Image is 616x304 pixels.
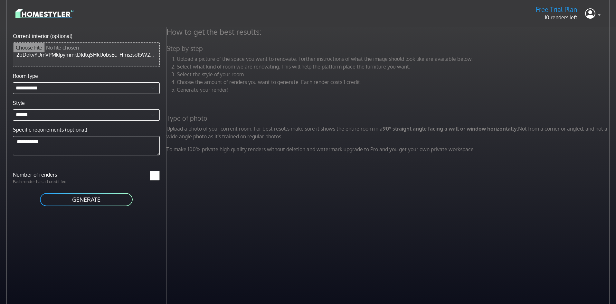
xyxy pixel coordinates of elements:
[163,114,615,122] h5: Type of photo
[177,70,611,78] li: Select the style of your room.
[13,126,87,134] label: Specific requirements (optional)
[163,145,615,153] p: To make 100% private high quality renders without deletion and watermark upgrade to Pro and you g...
[13,32,72,40] label: Current interior (optional)
[15,8,73,19] img: logo-3de290ba35641baa71223ecac5eacb59cb85b4c7fdf211dc9aaecaaee71ea2f8.svg
[383,125,518,132] strong: 90° straight angle facing a wall or window horizontally.
[13,72,38,80] label: Room type
[536,5,577,14] h5: Free Trial Plan
[177,55,611,63] li: Upload a picture of the space you want to renovate. Further instructions of what the image should...
[39,192,133,207] button: GENERATE
[163,27,615,37] h4: How to get the best results:
[9,171,86,179] label: Number of renders
[177,63,611,70] li: Select what kind of room we are renovating. This will help the platform place the furniture you w...
[536,14,577,21] p: 10 renders left
[177,78,611,86] li: Choose the amount of renders you want to generate. Each render costs 1 credit.
[163,44,615,52] h5: Step by step
[13,99,25,107] label: Style
[9,179,86,185] p: Each render has a 1 credit fee
[177,86,611,94] li: Generate your render!
[163,125,615,140] p: Upload a photo of your current room. For best results make sure it shows the entire room in a Not...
